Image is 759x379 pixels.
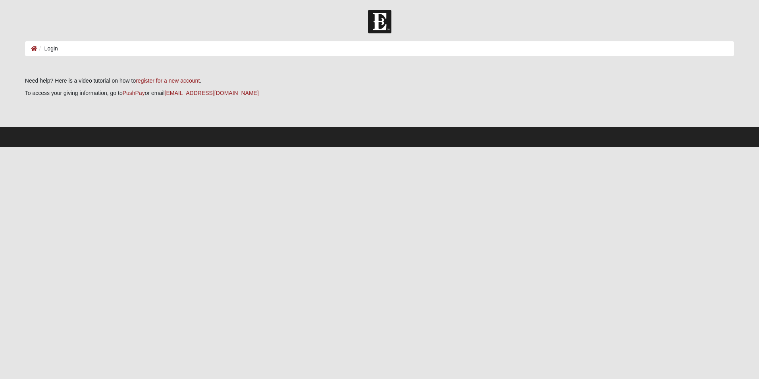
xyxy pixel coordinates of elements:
a: [EMAIL_ADDRESS][DOMAIN_NAME] [165,90,259,96]
li: Login [37,44,58,53]
p: To access your giving information, go to or email [25,89,734,97]
a: PushPay [123,90,145,96]
img: Church of Eleven22 Logo [368,10,391,33]
p: Need help? Here is a video tutorial on how to . [25,77,734,85]
a: register for a new account [136,77,200,84]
